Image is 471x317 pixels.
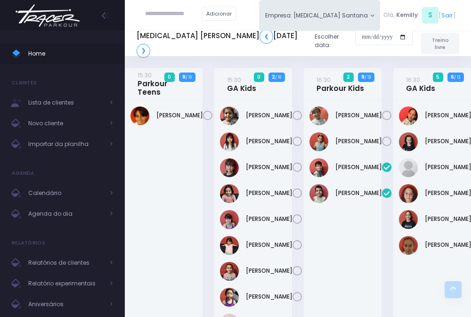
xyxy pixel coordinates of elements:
span: Relatório experimentais [28,277,104,290]
img: Pedro Eduardo Leite de Oliveira [309,132,328,151]
div: [ ] [380,6,459,25]
small: 15:30 [227,76,241,84]
a: [PERSON_NAME] [335,111,382,120]
a: ❯ [137,44,150,58]
span: 2 [343,73,354,82]
span: Relatórios de clientes [28,257,104,269]
img: Jorge Lima [309,158,328,177]
strong: 9 [182,73,186,81]
a: [PERSON_NAME] [156,111,203,120]
span: 5 [433,73,443,82]
img: Rafaela tiosso zago [399,236,418,255]
img: Valentina Eduarda Azevedo [399,106,418,125]
small: / 12 [454,74,460,80]
a: [PERSON_NAME] [246,189,292,197]
small: 15:30 [138,71,152,79]
a: 16:30GA Kids [406,75,435,93]
img: Arthur Dias [130,106,149,125]
span: Olá, [383,11,395,19]
a: Sair [441,11,453,20]
span: Importar da planilha [28,138,104,150]
span: Aniversários [28,298,104,310]
a: [PERSON_NAME] [246,215,292,223]
small: / 13 [365,74,371,80]
span: Lista de clientes [28,97,104,109]
span: Agenda do dia [28,208,104,220]
a: [PERSON_NAME] [246,137,292,146]
img: Isabela Kazumi Maruya de Carvalho [220,158,239,177]
h4: Relatórios [12,234,45,252]
small: / 10 [275,74,281,80]
a: ❮ [260,29,273,43]
h4: Agenda [12,164,35,183]
img: Liz Stetz Tavernaro Torres [220,184,239,203]
span: Home [28,48,113,60]
h4: Clientes [12,73,37,92]
a: [PERSON_NAME] [246,163,292,171]
img: Matheus Morbach de Freitas [309,184,328,203]
img: PEDRO KLEIN [309,106,328,125]
strong: 6 [451,73,454,81]
a: Treino livre [421,33,459,54]
img: Serena Tseng [220,288,239,307]
img: Larissa Teodoro Dangebel de Oliveira [399,158,418,177]
span: 0 [164,73,175,82]
img: Chiara Marques Fantin [220,106,239,125]
small: 16:30 [406,76,420,84]
img: Lara Hubert [399,132,418,151]
span: Kemilly [396,11,418,19]
small: 16:30 [317,76,331,84]
h5: [MEDICAL_DATA] [PERSON_NAME] [DATE] [137,29,308,57]
a: [PERSON_NAME] [335,189,382,197]
a: 15:30Parkour Teens [138,71,187,97]
a: [PERSON_NAME] [246,241,292,249]
a: Adicionar [202,7,236,21]
a: 16:30Parkour Kids [317,75,364,93]
img: Manuella Velloso Beio [220,236,239,255]
img: Manuella Oliveira Artischeff [220,210,239,229]
a: [PERSON_NAME] [246,111,292,120]
img: Manuella Brandão oliveira [399,184,418,203]
a: 15:30GA Kids [227,75,256,93]
a: [PERSON_NAME] [335,137,382,146]
strong: 9 [361,73,365,81]
img: Giovanna Akari Uehara [220,132,239,151]
a: [PERSON_NAME] [246,293,292,301]
span: S [422,7,439,24]
a: [PERSON_NAME] [335,163,382,171]
span: 0 [254,73,264,82]
img: Niara Belisário Cruz [220,262,239,281]
img: Melissa Hubert [399,210,418,229]
span: Novo cliente [28,117,104,130]
span: Calendário [28,187,104,199]
div: Escolher data: [137,26,413,60]
a: [PERSON_NAME] [246,267,292,275]
strong: 2 [272,73,275,81]
small: / 10 [186,74,192,80]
